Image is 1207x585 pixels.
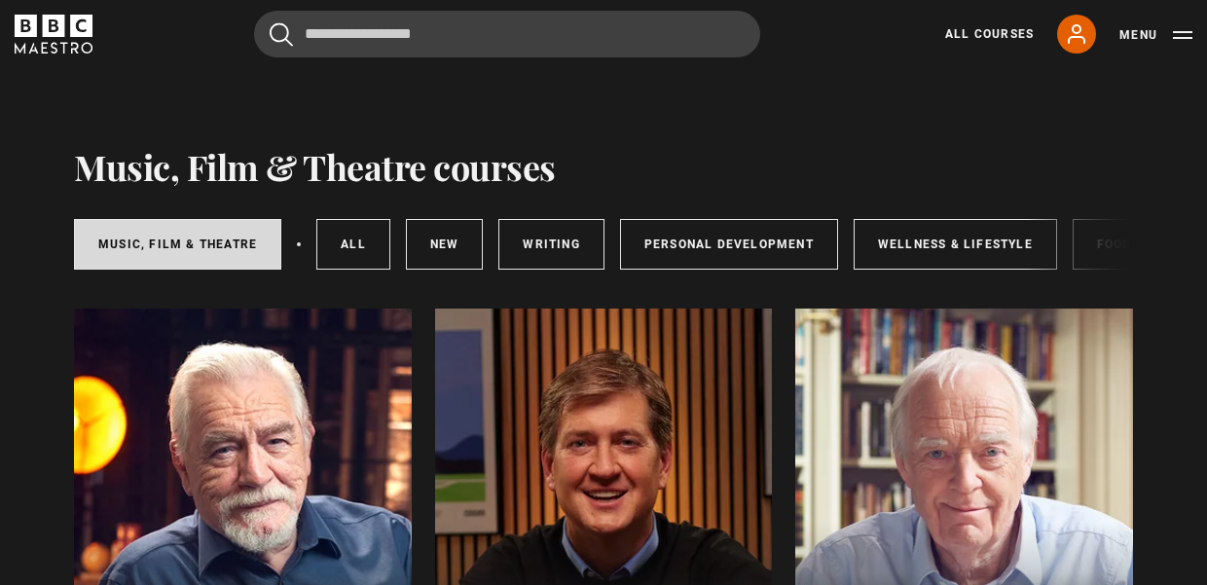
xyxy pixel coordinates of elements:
[254,11,760,57] input: Search
[74,219,281,270] a: Music, Film & Theatre
[270,22,293,47] button: Submit the search query
[854,219,1057,270] a: Wellness & Lifestyle
[498,219,603,270] a: Writing
[620,219,838,270] a: Personal Development
[74,146,556,187] h1: Music, Film & Theatre courses
[406,219,484,270] a: New
[1119,25,1192,45] button: Toggle navigation
[15,15,92,54] svg: BBC Maestro
[945,25,1034,43] a: All Courses
[316,219,390,270] a: All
